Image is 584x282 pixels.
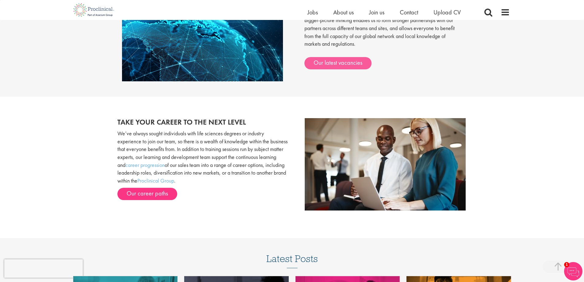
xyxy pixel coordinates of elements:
p: As partners, we actively relocate our staff abroad and encourage a culture of collaboration betwe... [304,1,462,54]
p: We’ve always sought individuals with life sciences degrees or industry experience to join our tea... [117,129,288,185]
a: career progression [125,161,165,168]
a: Proclinical Group [137,177,174,184]
a: Join us [369,8,384,16]
a: Upload CV [433,8,461,16]
h2: Take your career to the next level [117,118,288,126]
span: 1 [564,262,569,267]
iframe: reCAPTCHA [4,259,83,278]
a: Contact [400,8,418,16]
a: About us [333,8,354,16]
img: Chatbot [564,262,582,280]
a: Our latest vacancies [304,57,372,69]
a: Our career paths [117,188,177,200]
h3: Latest Posts [266,253,318,268]
a: Jobs [307,8,318,16]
